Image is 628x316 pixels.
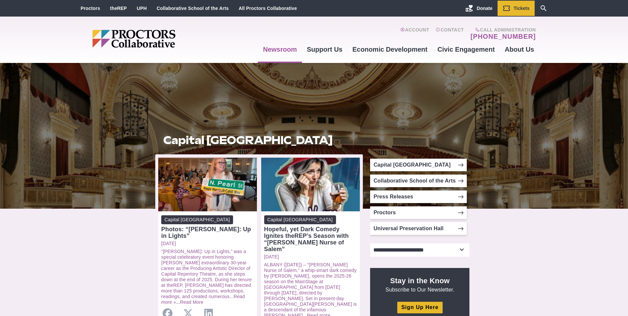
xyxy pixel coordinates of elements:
a: Press Releases [370,190,467,203]
a: Capital [GEOGRAPHIC_DATA] Hopeful, yet Dark Comedy Ignites theREP’s Season with “[PERSON_NAME] Nu... [264,215,357,252]
h1: Capital [GEOGRAPHIC_DATA] [163,134,355,146]
a: All Proctors Collaborative [239,6,297,11]
a: Civic Engagement [432,40,500,58]
a: “[PERSON_NAME]: Up in Lights,” was a special celebratory event honoring [PERSON_NAME] extraordina... [161,249,252,299]
span: Call Administration [468,27,536,32]
a: Capital [GEOGRAPHIC_DATA] Photos: “[PERSON_NAME]: Up in Lights” [161,215,254,239]
span: Capital [GEOGRAPHIC_DATA] [161,215,233,224]
p: Subscribe to Our Newsletter. [378,276,461,293]
a: theREP [110,6,127,11]
a: UPH [137,6,147,11]
a: Capital [GEOGRAPHIC_DATA] [370,159,467,171]
span: Capital [GEOGRAPHIC_DATA] [264,215,336,224]
a: [PHONE_NUMBER] [470,32,536,40]
span: Tickets [514,6,530,11]
a: [DATE] [264,254,357,260]
p: ... [161,249,254,305]
a: [DATE] [161,241,254,246]
a: Read more » [161,294,245,305]
a: Collaborative School of the Arts [370,175,467,187]
a: Collaborative School of the Arts [157,6,229,11]
a: Account [400,27,429,40]
a: Support Us [302,40,348,58]
a: Tickets [498,1,535,16]
a: Sign Up Here [397,302,442,313]
span: Donate [477,6,492,11]
a: Read More [180,299,204,305]
a: Contact [436,27,464,40]
strong: Stay in the Know [390,277,450,285]
img: Proctors logo [92,30,226,48]
a: Universal Preservation Hall [370,222,467,235]
a: Proctors [370,206,467,219]
div: Photos: “[PERSON_NAME]: Up in Lights” [161,226,254,239]
a: About Us [500,40,539,58]
a: Newsroom [258,40,302,58]
a: Proctors [81,6,100,11]
div: Hopeful, yet Dark Comedy Ignites theREP’s Season with “[PERSON_NAME] Nurse of Salem” [264,226,357,252]
a: Economic Development [348,40,433,58]
select: Select category [370,243,469,257]
a: Search [535,1,553,16]
a: Donate [460,1,497,16]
